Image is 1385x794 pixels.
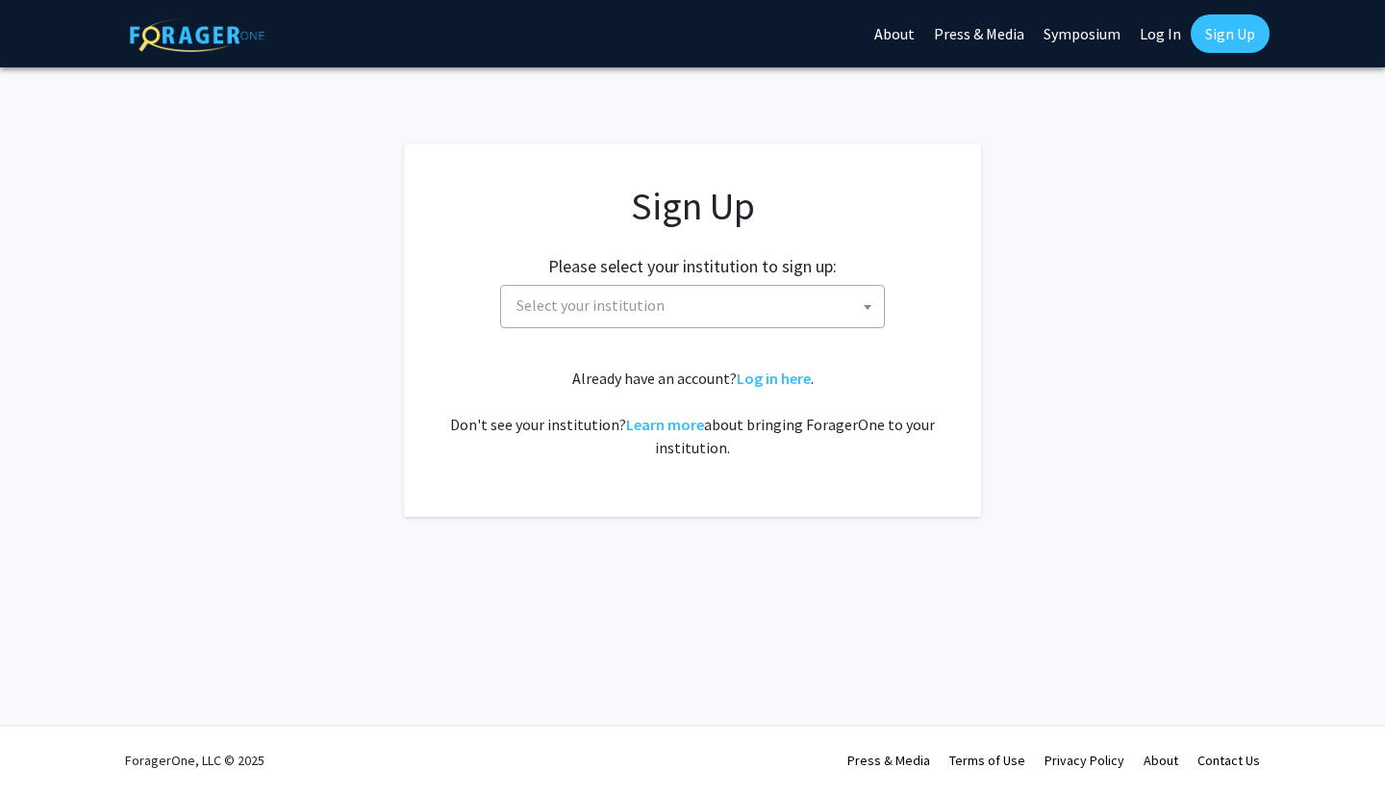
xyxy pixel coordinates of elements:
[442,183,943,229] h1: Sign Up
[847,752,930,769] a: Press & Media
[548,256,837,277] h2: Please select your institution to sign up:
[125,727,264,794] div: ForagerOne, LLC © 2025
[1191,14,1270,53] a: Sign Up
[500,285,885,328] span: Select your institution
[509,286,884,325] span: Select your institution
[442,367,943,459] div: Already have an account? . Don't see your institution? about bringing ForagerOne to your institut...
[1144,752,1178,769] a: About
[737,369,811,388] a: Log in here
[626,415,704,434] a: Learn more about bringing ForagerOne to your institution
[516,295,665,315] span: Select your institution
[1197,752,1260,769] a: Contact Us
[1045,752,1124,769] a: Privacy Policy
[949,752,1025,769] a: Terms of Use
[130,18,264,52] img: ForagerOne Logo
